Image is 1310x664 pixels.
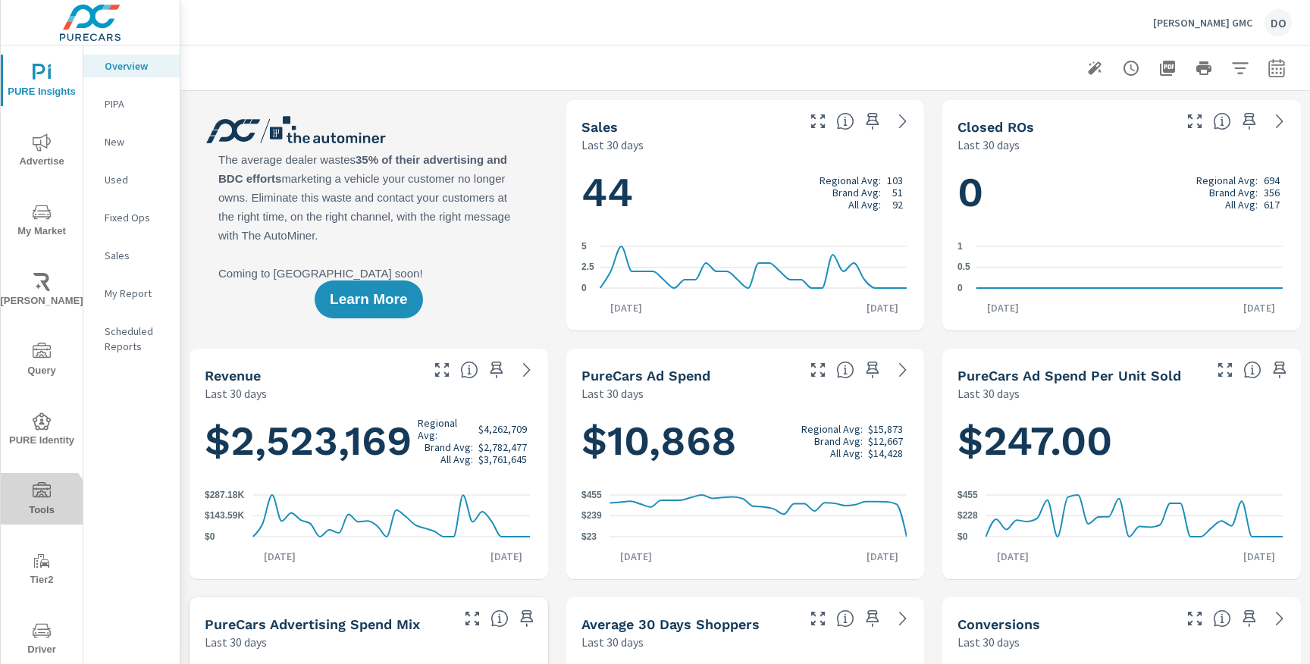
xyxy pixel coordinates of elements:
[581,368,710,384] h5: PureCars Ad Spend
[5,552,78,589] span: Tier2
[205,511,244,521] text: $143.59K
[957,241,963,252] text: 1
[860,358,885,382] span: Save this to your personalized report
[205,415,533,467] h1: $2,523,169
[205,368,261,384] h5: Revenue
[1213,112,1231,130] span: Number of Repair Orders Closed by the selected dealership group over the selected time range. [So...
[836,361,854,379] span: Total cost of media for all PureCars channels for the selected dealership group over the selected...
[478,423,527,435] p: $4,262,709
[1237,109,1261,133] span: Save this to your personalized report
[1183,606,1207,631] button: Make Fullscreen
[1233,300,1286,315] p: [DATE]
[957,368,1181,384] h5: PureCars Ad Spend Per Unit Sold
[83,320,180,358] div: Scheduled Reports
[440,453,473,465] p: All Avg:
[581,633,644,651] p: Last 30 days
[887,174,903,186] p: 103
[1268,358,1292,382] span: Save this to your personalized report
[5,64,78,101] span: PURE Insights
[856,300,909,315] p: [DATE]
[1237,606,1261,631] span: Save this to your personalized report
[957,415,1286,467] h1: $247.00
[515,358,539,382] a: See more details in report
[581,384,644,402] p: Last 30 days
[1264,199,1280,211] p: 617
[892,199,903,211] p: 92
[581,119,618,135] h5: Sales
[5,412,78,449] span: PURE Identity
[5,133,78,171] span: Advertise
[1264,174,1280,186] p: 694
[957,283,963,293] text: 0
[83,55,180,77] div: Overview
[1268,109,1292,133] a: See more details in report
[330,293,407,306] span: Learn More
[205,384,267,402] p: Last 30 days
[610,549,663,564] p: [DATE]
[1213,358,1237,382] button: Make Fullscreen
[957,616,1040,632] h5: Conversions
[848,199,881,211] p: All Avg:
[581,616,760,632] h5: Average 30 Days Shoppers
[868,423,903,435] p: $15,873
[957,633,1020,651] p: Last 30 days
[581,490,602,500] text: $455
[5,622,78,659] span: Driver
[856,549,909,564] p: [DATE]
[105,172,168,187] p: Used
[820,174,881,186] p: Regional Avg:
[892,186,903,199] p: 51
[868,435,903,447] p: $12,667
[460,361,478,379] span: Total sales revenue over the selected date range. [Source: This data is sourced from the dealer’s...
[957,167,1286,218] h1: 0
[581,531,597,542] text: $23
[1080,53,1110,83] button: Generate Summary
[1183,109,1207,133] button: Make Fullscreen
[830,447,863,459] p: All Avg:
[1233,549,1286,564] p: [DATE]
[806,109,830,133] button: Make Fullscreen
[1152,53,1183,83] button: "Export Report to PDF"
[814,435,863,447] p: Brand Avg:
[581,136,644,154] p: Last 30 days
[957,384,1020,402] p: Last 30 days
[490,609,509,628] span: This table looks at how you compare to the amount of budget you spend per channel as opposed to y...
[868,447,903,459] p: $14,428
[83,282,180,305] div: My Report
[957,531,968,542] text: $0
[1153,16,1252,30] p: [PERSON_NAME] GMC
[5,273,78,310] span: [PERSON_NAME]
[105,134,168,149] p: New
[806,606,830,631] button: Make Fullscreen
[1196,174,1258,186] p: Regional Avg:
[836,112,854,130] span: Number of vehicles sold by the dealership over the selected date range. [Source: This data is sou...
[986,549,1039,564] p: [DATE]
[1213,609,1231,628] span: The number of dealer-specified goals completed by a visitor. [Source: This data is provided by th...
[83,130,180,153] div: New
[480,549,533,564] p: [DATE]
[105,248,168,263] p: Sales
[83,244,180,267] div: Sales
[478,441,527,453] p: $2,782,477
[425,441,473,453] p: Brand Avg:
[957,262,970,273] text: 0.5
[430,358,454,382] button: Make Fullscreen
[581,283,587,293] text: 0
[860,606,885,631] span: Save this to your personalized report
[83,168,180,191] div: Used
[801,423,863,435] p: Regional Avg:
[83,206,180,229] div: Fixed Ops
[205,633,267,651] p: Last 30 days
[105,210,168,225] p: Fixed Ops
[515,606,539,631] span: Save this to your personalized report
[976,300,1030,315] p: [DATE]
[1225,53,1255,83] button: Apply Filters
[83,92,180,115] div: PIPA
[836,609,854,628] span: A rolling 30 day total of daily Shoppers on the dealership website, averaged over the selected da...
[1225,199,1258,211] p: All Avg:
[1189,53,1219,83] button: Print Report
[205,531,215,542] text: $0
[832,186,881,199] p: Brand Avg:
[957,136,1020,154] p: Last 30 days
[5,203,78,240] span: My Market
